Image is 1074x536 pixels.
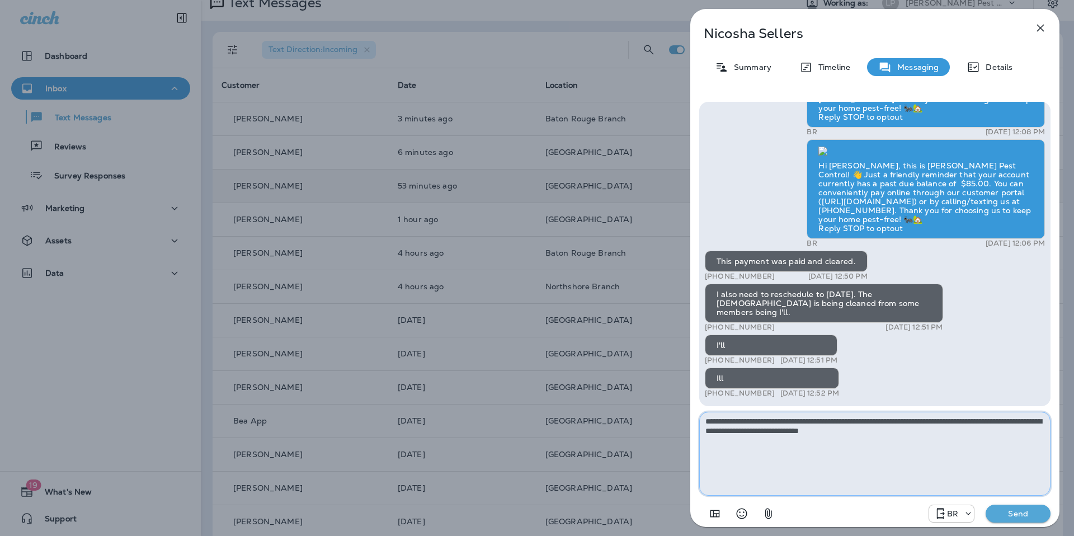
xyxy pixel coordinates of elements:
[807,128,817,137] p: BR
[705,284,943,323] div: I also need to reschedule to [DATE]. The [DEMOGRAPHIC_DATA] is being cleaned from some members be...
[885,323,943,332] p: [DATE] 12:51 PM
[995,509,1042,519] p: Send
[705,389,775,398] p: [PHONE_NUMBER]
[780,356,837,365] p: [DATE] 12:51 PM
[705,356,775,365] p: [PHONE_NUMBER]
[818,147,827,156] img: twilio-download
[704,502,726,525] button: Add in a premade template
[728,63,771,72] p: Summary
[780,389,839,398] p: [DATE] 12:52 PM
[986,505,1051,523] button: Send
[731,502,753,525] button: Select an emoji
[705,323,775,332] p: [PHONE_NUMBER]
[813,63,850,72] p: Timeline
[705,335,837,356] div: I'll
[807,239,817,248] p: BR
[929,507,974,520] div: +1 (225) 577-6368
[705,368,839,389] div: Ill
[808,272,868,281] p: [DATE] 12:50 PM
[986,128,1045,137] p: [DATE] 12:08 PM
[947,509,958,518] p: BR
[986,239,1045,248] p: [DATE] 12:06 PM
[704,26,1009,41] p: Nicosha Sellers
[705,272,775,281] p: [PHONE_NUMBER]
[807,139,1045,239] div: Hi [PERSON_NAME], this is [PERSON_NAME] Pest Control! 👋 Just a friendly reminder that your accoun...
[705,251,868,272] div: This payment was paid and cleared.
[980,63,1012,72] p: Details
[892,63,939,72] p: Messaging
